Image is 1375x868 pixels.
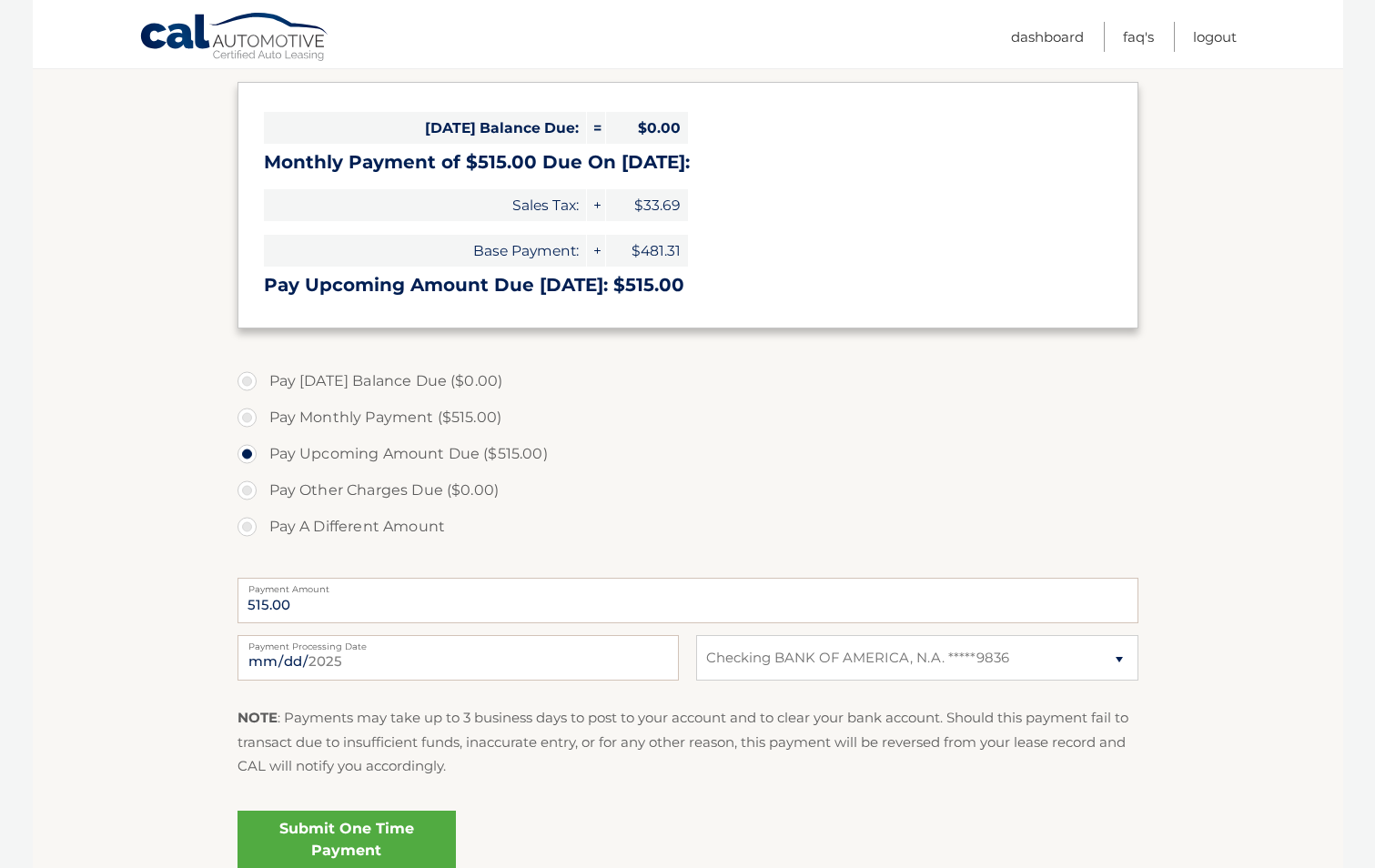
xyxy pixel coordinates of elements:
[606,189,688,221] span: $33.69
[238,578,1138,623] input: Payment Amount
[264,112,586,144] span: [DATE] Balance Due:
[587,112,605,144] span: =
[238,436,1138,472] label: Pay Upcoming Amount Due ($515.00)
[587,235,605,267] span: +
[1011,22,1084,52] a: Dashboard
[238,363,1138,399] label: Pay [DATE] Balance Due ($0.00)
[238,578,1138,592] label: Payment Amount
[1123,22,1154,52] a: FAQ's
[238,399,1138,436] label: Pay Monthly Payment ($515.00)
[238,509,1138,545] label: Pay A Different Amount
[139,12,330,65] a: Cal Automotive
[238,635,679,650] label: Payment Processing Date
[606,112,688,144] span: $0.00
[264,235,586,267] span: Base Payment:
[264,189,586,221] span: Sales Tax:
[1193,22,1237,52] a: Logout
[238,706,1138,778] p: : Payments may take up to 3 business days to post to your account and to clear your bank account....
[238,709,278,726] strong: NOTE
[238,472,1138,509] label: Pay Other Charges Due ($0.00)
[264,151,1112,174] h3: Monthly Payment of $515.00 Due On [DATE]:
[264,274,1112,297] h3: Pay Upcoming Amount Due [DATE]: $515.00
[587,189,605,221] span: +
[606,235,688,267] span: $481.31
[238,635,679,681] input: Payment Date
